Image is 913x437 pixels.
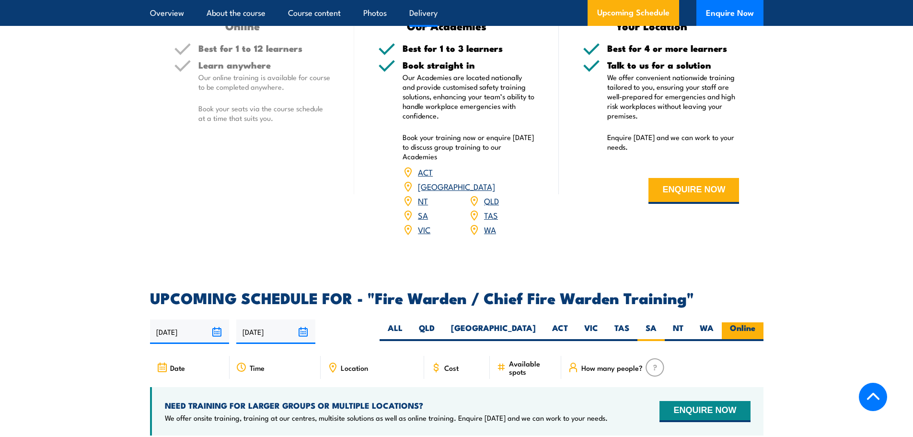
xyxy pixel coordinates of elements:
[484,195,499,206] a: QLD
[174,20,312,31] h3: Online
[544,322,576,341] label: ACT
[583,20,720,31] h3: Your Location
[659,401,750,422] button: ENQUIRE NOW
[150,319,229,344] input: From date
[198,60,331,70] h5: Learn anywhere
[418,195,428,206] a: NT
[637,322,665,341] label: SA
[648,178,739,204] button: ENQUIRE NOW
[418,180,495,192] a: [GEOGRAPHIC_DATA]
[443,322,544,341] label: [GEOGRAPHIC_DATA]
[403,72,535,120] p: Our Academies are located nationally and provide customised safety training solutions, enhancing ...
[722,322,763,341] label: Online
[484,209,498,221] a: TAS
[607,72,740,120] p: We offer convenient nationwide training tailored to you, ensuring your staff are well-prepared fo...
[198,104,331,123] p: Book your seats via the course schedule at a time that suits you.
[418,209,428,221] a: SA
[581,364,643,372] span: How many people?
[509,359,555,376] span: Available spots
[418,166,433,177] a: ACT
[236,319,315,344] input: To date
[607,44,740,53] h5: Best for 4 or more learners
[198,72,331,92] p: Our online training is available for course to be completed anywhere.
[692,322,722,341] label: WA
[606,322,637,341] label: TAS
[484,224,496,235] a: WA
[250,364,265,372] span: Time
[665,322,692,341] label: NT
[170,364,185,372] span: Date
[411,322,443,341] label: QLD
[378,20,516,31] h3: Our Academies
[403,60,535,70] h5: Book straight in
[576,322,606,341] label: VIC
[607,60,740,70] h5: Talk to us for a solution
[444,364,459,372] span: Cost
[607,132,740,152] p: Enquire [DATE] and we can work to your needs.
[150,291,763,304] h2: UPCOMING SCHEDULE FOR - "Fire Warden / Chief Fire Warden Training"
[403,132,535,161] p: Book your training now or enquire [DATE] to discuss group training to our Academies
[380,322,411,341] label: ALL
[165,400,608,411] h4: NEED TRAINING FOR LARGER GROUPS OR MULTIPLE LOCATIONS?
[418,224,430,235] a: VIC
[198,44,331,53] h5: Best for 1 to 12 learners
[403,44,535,53] h5: Best for 1 to 3 learners
[341,364,368,372] span: Location
[165,413,608,423] p: We offer onsite training, training at our centres, multisite solutions as well as online training...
